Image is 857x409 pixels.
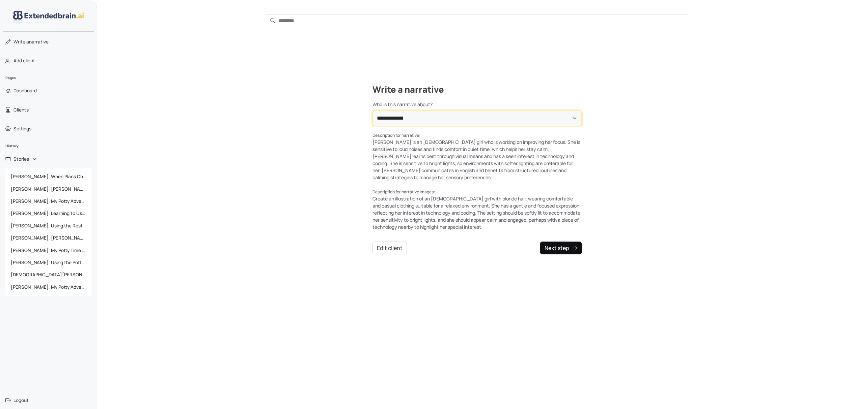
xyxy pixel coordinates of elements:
[8,256,89,269] span: [PERSON_NAME], Using the Potty Like a Big Kid
[5,207,91,219] a: [PERSON_NAME], Learning to Use the Potty
[13,156,29,162] span: Stories
[8,220,89,232] span: [PERSON_NAME], Using the Restroom Calmly
[13,38,49,45] span: narrative
[8,170,89,183] span: [PERSON_NAME], When Plans Change Finding Fun Indoors
[5,256,91,269] a: [PERSON_NAME], Using the Potty Like a Big Kid
[5,281,91,293] a: [PERSON_NAME], My Potty Adventure
[8,207,89,219] span: [PERSON_NAME], Learning to Use the Potty
[372,131,582,181] div: [PERSON_NAME] is an [DEMOGRAPHIC_DATA] girl who is working on improving her focus. She is sensiti...
[5,220,91,232] a: [PERSON_NAME], Using the Restroom Calmly
[13,57,35,64] span: Add client
[372,132,420,138] small: Description for narrative:
[5,232,91,244] a: [PERSON_NAME], [PERSON_NAME] Potty Adventure
[5,269,91,281] a: [DEMOGRAPHIC_DATA][PERSON_NAME], My Potty Time Adventure
[5,183,91,195] a: [PERSON_NAME], [PERSON_NAME] Potty Adventure
[8,281,89,293] span: [PERSON_NAME], My Potty Adventure
[13,39,29,45] span: Write a
[13,87,37,94] span: Dashboard
[8,195,89,207] span: [PERSON_NAME], My Potty Adventure
[372,242,407,254] button: Edit client
[372,189,435,195] small: Description for narrative images:
[13,106,29,113] span: Clients
[372,85,582,98] h2: Write a narrative
[5,195,91,207] a: [PERSON_NAME], My Potty Adventure
[372,101,582,108] label: Who is this narrative about?
[13,397,29,404] span: Logout
[8,244,89,256] span: [PERSON_NAME], My Potty Time Adventure
[8,232,89,244] span: [PERSON_NAME], [PERSON_NAME] Potty Adventure
[372,188,582,230] div: Create an illustration of an [DEMOGRAPHIC_DATA] girl with blonde hair, wearing comfortable and ca...
[13,125,31,132] span: Settings
[540,242,582,254] button: Next step
[13,11,84,23] img: logo
[5,170,91,183] a: [PERSON_NAME], When Plans Change Finding Fun Indoors
[5,244,91,256] a: [PERSON_NAME], My Potty Time Adventure
[8,269,89,281] span: [DEMOGRAPHIC_DATA][PERSON_NAME], My Potty Time Adventure
[8,183,89,195] span: [PERSON_NAME], [PERSON_NAME] Potty Adventure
